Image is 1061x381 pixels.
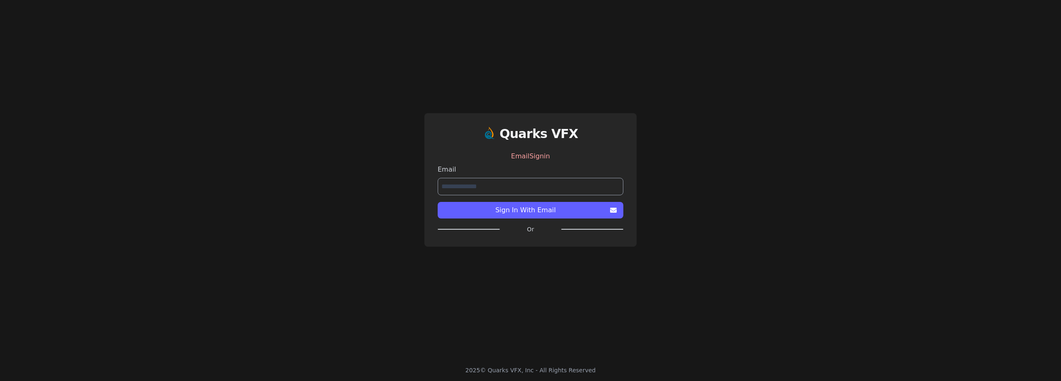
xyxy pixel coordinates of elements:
[438,165,623,175] label: Email
[444,205,607,215] span: Sign In With Email
[500,225,561,233] label: Or
[499,126,578,148] a: Quarks VFX
[499,126,578,141] h1: Quarks VFX
[438,202,623,218] button: Sign In With Email
[438,148,623,165] div: EmailSignin
[465,366,596,374] div: 2025 © Quarks VFX, Inc - All Rights Reserved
